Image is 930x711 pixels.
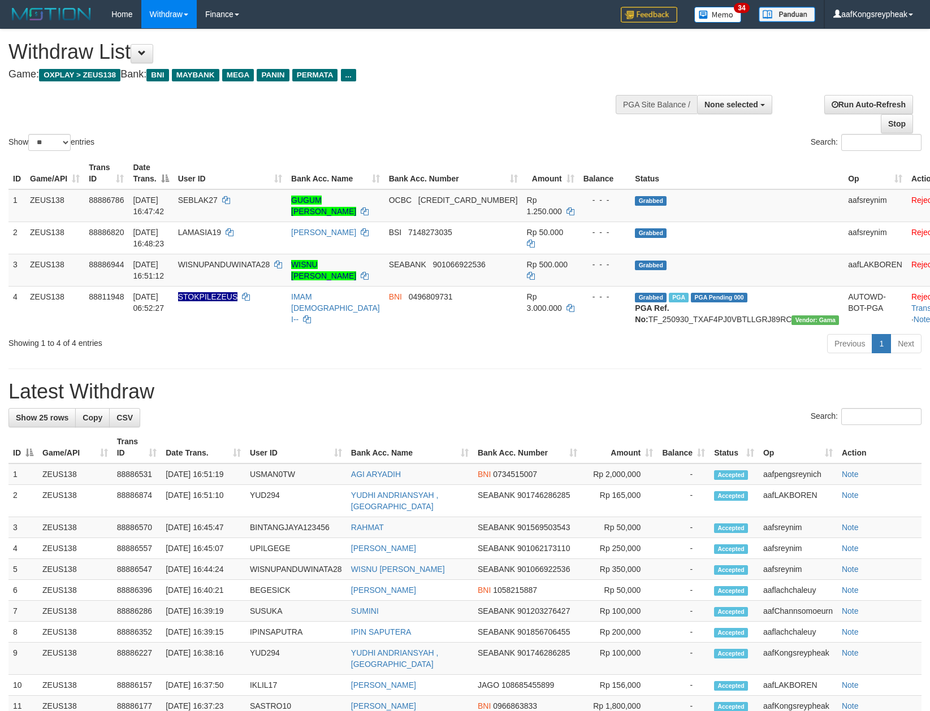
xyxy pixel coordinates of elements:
span: Grabbed [635,261,667,270]
span: Grabbed [635,228,667,238]
td: Rp 50,000 [582,580,658,601]
td: 5 [8,559,38,580]
th: Amount: activate to sort column ascending [582,431,658,463]
span: Copy 901746286285 to clipboard [517,491,570,500]
span: None selected [704,100,758,109]
span: 34 [734,3,749,13]
img: panduan.png [759,7,815,22]
span: Rp 50.000 [527,228,564,237]
span: [DATE] 16:51:12 [133,260,164,280]
a: Note [842,586,859,595]
td: aafChannsomoeurn [759,601,837,622]
td: 3 [8,517,38,538]
td: ZEUS138 [38,622,113,643]
td: - [658,580,710,601]
button: None selected [697,95,772,114]
label: Search: [811,134,922,151]
td: YUD294 [245,485,347,517]
img: Feedback.jpg [621,7,677,23]
th: ID [8,157,25,189]
td: Rp 200,000 [582,622,658,643]
td: ZEUS138 [38,580,113,601]
span: [DATE] 16:48:23 [133,228,164,248]
td: WISNUPANDUWINATA28 [245,559,347,580]
span: MAYBANK [172,69,219,81]
span: Copy 7148273035 to clipboard [408,228,452,237]
img: Button%20Memo.svg [694,7,742,23]
td: - [658,485,710,517]
td: Rp 156,000 [582,675,658,696]
a: YUDHI ANDRIANSYAH , [GEOGRAPHIC_DATA] [351,491,439,511]
a: Copy [75,408,110,427]
td: - [658,463,710,485]
th: Bank Acc. Number: activate to sort column ascending [473,431,582,463]
td: Rp 350,000 [582,559,658,580]
span: Accepted [714,565,748,575]
span: Copy 0966863833 to clipboard [493,701,537,710]
span: Grabbed [635,293,667,302]
span: 88811948 [89,292,124,301]
a: Next [890,334,922,353]
span: Copy 0734515007 to clipboard [493,470,537,479]
td: [DATE] 16:44:24 [161,559,245,580]
td: [DATE] 16:51:10 [161,485,245,517]
span: Accepted [714,681,748,691]
td: 8 [8,622,38,643]
td: ZEUS138 [38,675,113,696]
a: Note [842,565,859,574]
span: SEABANK [478,544,515,553]
td: 88886396 [113,580,161,601]
span: JAGO [478,680,499,690]
span: SEABANK [478,523,515,532]
a: CSV [109,408,140,427]
td: aafKongsreypheak [759,643,837,675]
td: ZEUS138 [38,601,113,622]
td: USMAN0TW [245,463,347,485]
td: [DATE] 16:38:16 [161,643,245,675]
th: Balance [579,157,631,189]
span: Copy 901856706455 to clipboard [517,627,570,636]
td: ZEUS138 [25,222,84,254]
td: SUSUKA [245,601,347,622]
th: Action [837,431,922,463]
span: Grabbed [635,196,667,206]
span: Copy 901066922536 to clipboard [517,565,570,574]
span: MEGA [222,69,254,81]
span: Copy 1058215887 to clipboard [493,586,537,595]
span: SEABANK [478,606,515,615]
td: 88886547 [113,559,161,580]
td: Rp 100,000 [582,643,658,675]
div: - - - [583,227,626,238]
span: PANIN [257,69,289,81]
th: Op: activate to sort column ascending [759,431,837,463]
span: SEABANK [389,260,426,269]
td: AUTOWD-BOT-PGA [844,286,907,330]
th: User ID: activate to sort column ascending [174,157,287,189]
td: - [658,622,710,643]
td: aafsreynim [759,559,837,580]
span: Accepted [714,628,748,638]
th: Status [630,157,844,189]
span: Vendor URL: https://trx31.1velocity.biz [791,315,839,325]
span: Show 25 rows [16,413,68,422]
td: 10 [8,675,38,696]
a: Previous [827,334,872,353]
img: MOTION_logo.png [8,6,94,23]
td: IKLIL17 [245,675,347,696]
b: PGA Ref. No: [635,304,669,324]
td: ZEUS138 [25,286,84,330]
span: SEBLAK27 [178,196,218,205]
th: Date Trans.: activate to sort column ascending [161,431,245,463]
th: Status: activate to sort column ascending [710,431,759,463]
h1: Withdraw List [8,41,609,63]
span: SEABANK [478,648,515,657]
span: BSI [389,228,402,237]
th: Bank Acc. Name: activate to sort column ascending [347,431,473,463]
td: 7 [8,601,38,622]
span: Nama rekening ada tanda titik/strip, harap diedit [178,292,238,301]
td: [DATE] 16:45:07 [161,538,245,559]
td: aafLAKBOREN [759,485,837,517]
span: Copy 693817527163 to clipboard [418,196,518,205]
td: ZEUS138 [38,538,113,559]
td: 2 [8,485,38,517]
